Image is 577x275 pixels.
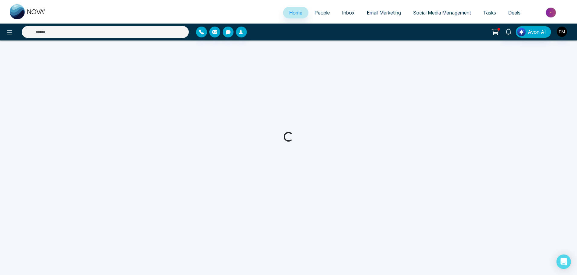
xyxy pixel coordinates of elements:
img: Lead Flow [517,28,526,36]
img: Nova CRM Logo [10,4,46,19]
a: Home [283,7,308,18]
a: Inbox [336,7,361,18]
span: Inbox [342,10,355,16]
button: Avon AI [516,26,551,38]
div: Open Intercom Messenger [556,254,571,269]
span: Social Media Management [413,10,471,16]
span: People [314,10,330,16]
a: Social Media Management [407,7,477,18]
span: Tasks [483,10,496,16]
a: People [308,7,336,18]
a: Tasks [477,7,502,18]
a: Email Marketing [361,7,407,18]
span: Email Marketing [367,10,401,16]
span: Home [289,10,302,16]
img: User Avatar [557,27,567,37]
a: Deals [502,7,527,18]
img: Market-place.gif [530,6,573,19]
span: Deals [508,10,521,16]
span: Avon AI [528,28,546,36]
